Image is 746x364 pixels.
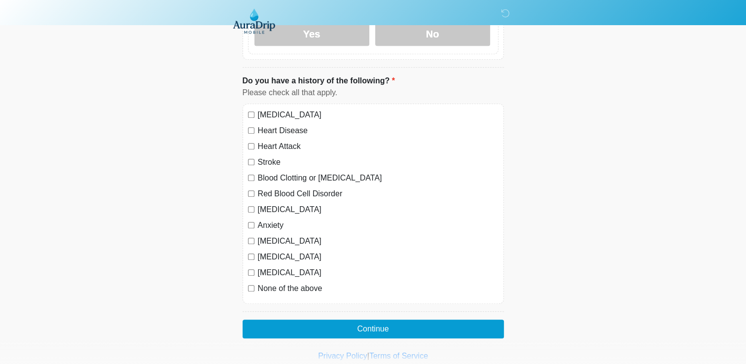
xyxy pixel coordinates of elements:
[243,87,504,99] div: Please check all that apply.
[243,75,395,87] label: Do you have a history of the following?
[318,352,367,360] a: Privacy Policy
[248,175,254,181] input: Blood Clotting or [MEDICAL_DATA]
[258,109,498,121] label: [MEDICAL_DATA]
[258,172,498,184] label: Blood Clotting or [MEDICAL_DATA]
[248,254,254,260] input: [MEDICAL_DATA]
[258,125,498,137] label: Heart Disease
[367,352,369,360] a: |
[258,156,498,168] label: Stroke
[248,238,254,244] input: [MEDICAL_DATA]
[258,283,498,294] label: None of the above
[258,267,498,279] label: [MEDICAL_DATA]
[258,235,498,247] label: [MEDICAL_DATA]
[258,251,498,263] label: [MEDICAL_DATA]
[258,204,498,216] label: [MEDICAL_DATA]
[248,222,254,228] input: Anxiety
[248,127,254,134] input: Heart Disease
[248,206,254,213] input: [MEDICAL_DATA]
[248,159,254,165] input: Stroke
[248,111,254,118] input: [MEDICAL_DATA]
[248,190,254,197] input: Red Blood Cell Disorder
[248,143,254,149] input: Heart Attack
[233,7,276,34] img: AuraDrip Mobile Logo
[243,320,504,338] button: Continue
[369,352,428,360] a: Terms of Service
[258,219,498,231] label: Anxiety
[258,141,498,152] label: Heart Attack
[248,285,254,291] input: None of the above
[258,188,498,200] label: Red Blood Cell Disorder
[248,269,254,276] input: [MEDICAL_DATA]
